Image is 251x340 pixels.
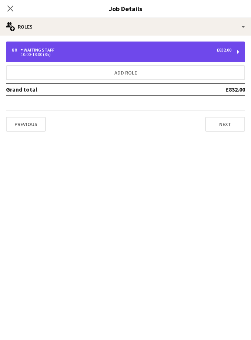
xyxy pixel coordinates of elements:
button: Previous [6,117,46,132]
button: Add role [6,65,245,80]
td: Grand total [6,83,153,95]
td: £832.00 [153,83,245,95]
button: Next [205,117,245,132]
div: £832.00 [217,47,231,53]
div: 8 x [12,47,21,53]
div: 10:00-18:00 (8h) [12,53,231,56]
div: Waiting Staff [21,47,57,53]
